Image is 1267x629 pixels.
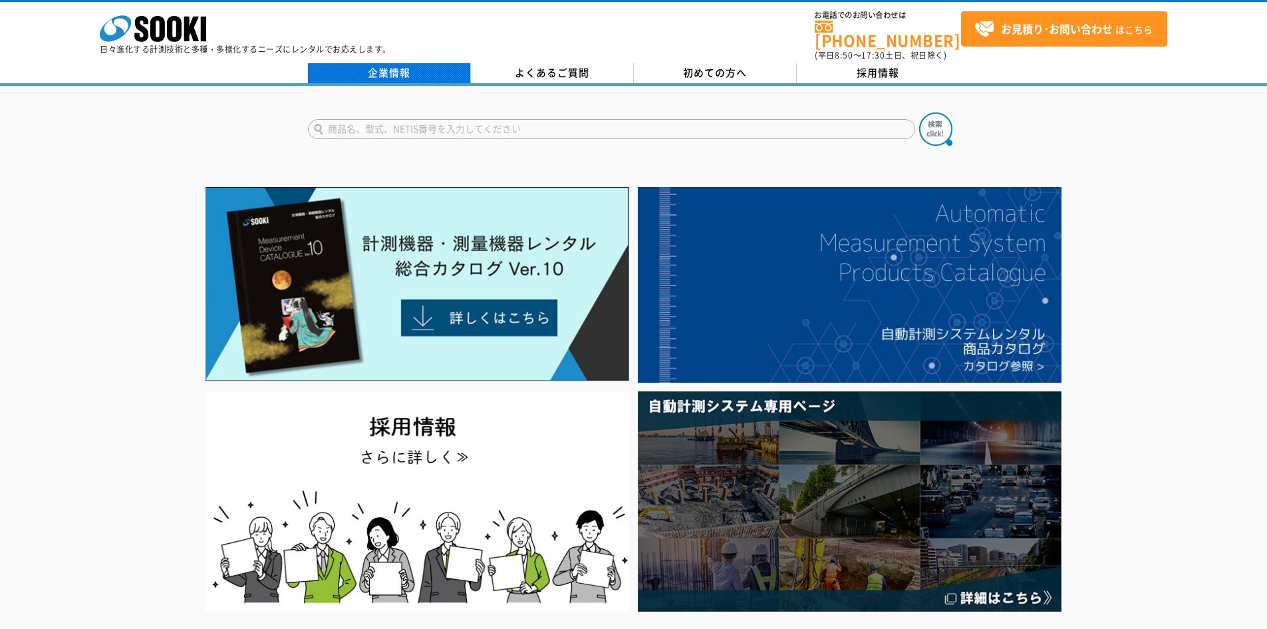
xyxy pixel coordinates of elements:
img: btn_search.png [919,112,952,146]
span: 17:30 [861,49,885,61]
img: 自動計測システムカタログ [638,187,1061,383]
strong: お見積り･お問い合わせ [1001,21,1113,37]
span: 8:50 [835,49,853,61]
a: 企業情報 [308,63,471,83]
a: [PHONE_NUMBER] [815,21,961,48]
p: 日々進化する計測技術と多種・多様化するニーズにレンタルでお応えします。 [100,45,391,53]
span: お電話でのお問い合わせは [815,11,961,19]
a: お見積り･お問い合わせはこちら [961,11,1167,47]
a: 採用情報 [797,63,960,83]
img: 自動計測システム専用ページ [638,391,1061,612]
img: SOOKI recruit [206,391,629,612]
a: 初めての方へ [634,63,797,83]
span: はこちら [974,19,1153,39]
a: よくあるご質問 [471,63,634,83]
span: 初めての方へ [683,65,747,80]
img: Catalog Ver10 [206,187,629,381]
span: (平日 ～ 土日、祝日除く) [815,49,946,61]
input: 商品名、型式、NETIS番号を入力してください [308,119,915,139]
